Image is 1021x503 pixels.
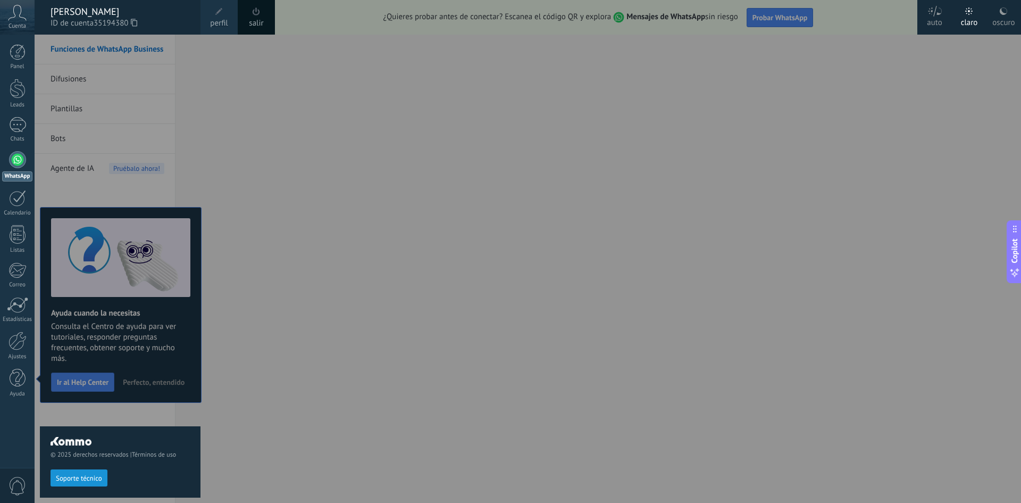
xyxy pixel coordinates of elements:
div: Calendario [2,210,33,217]
span: 35194380 [94,18,137,29]
a: Soporte técnico [51,474,107,482]
span: Soporte técnico [56,475,102,482]
div: claro [961,7,978,35]
span: Copilot [1009,238,1020,263]
div: [PERSON_NAME] [51,6,190,18]
a: salir [249,18,263,29]
button: Soporte técnico [51,469,107,486]
div: Ajustes [2,353,33,360]
span: perfil [210,18,228,29]
div: Listas [2,247,33,254]
div: Chats [2,136,33,143]
div: Panel [2,63,33,70]
div: Leads [2,102,33,109]
span: Cuenta [9,23,26,30]
div: auto [927,7,942,35]
div: Estadísticas [2,316,33,323]
div: oscuro [992,7,1015,35]
div: Correo [2,282,33,288]
a: Términos de uso [132,451,176,459]
span: ID de cuenta [51,18,190,29]
span: © 2025 derechos reservados | [51,451,190,459]
div: Ayuda [2,391,33,398]
div: WhatsApp [2,171,32,182]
